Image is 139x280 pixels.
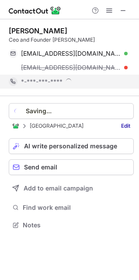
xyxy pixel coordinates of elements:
span: Notes [23,221,130,229]
span: AI write personalized message [24,143,117,150]
div: Ceo and Founder [PERSON_NAME] [9,36,134,44]
button: Find work email [9,201,134,214]
span: Find work email [23,204,130,212]
span: [EMAIL_ADDRESS][DOMAIN_NAME] [21,64,121,72]
img: ContactOut [12,122,19,129]
button: Add to email campaign [9,180,134,196]
div: [PERSON_NAME] [9,26,67,35]
p: [GEOGRAPHIC_DATA] [30,123,83,129]
button: Saving... [9,103,134,119]
img: ContactOut v5.3.10 [9,5,61,16]
button: Notes [9,219,134,231]
button: AI write personalized message [9,138,134,154]
span: Send email [24,164,57,171]
button: Send email [9,159,134,175]
span: Add to email campaign [24,185,93,192]
span: [EMAIL_ADDRESS][DOMAIN_NAME] [21,50,121,57]
span: Saving... [26,107,52,115]
img: Contact Out [13,107,21,115]
a: Edit [118,122,134,130]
